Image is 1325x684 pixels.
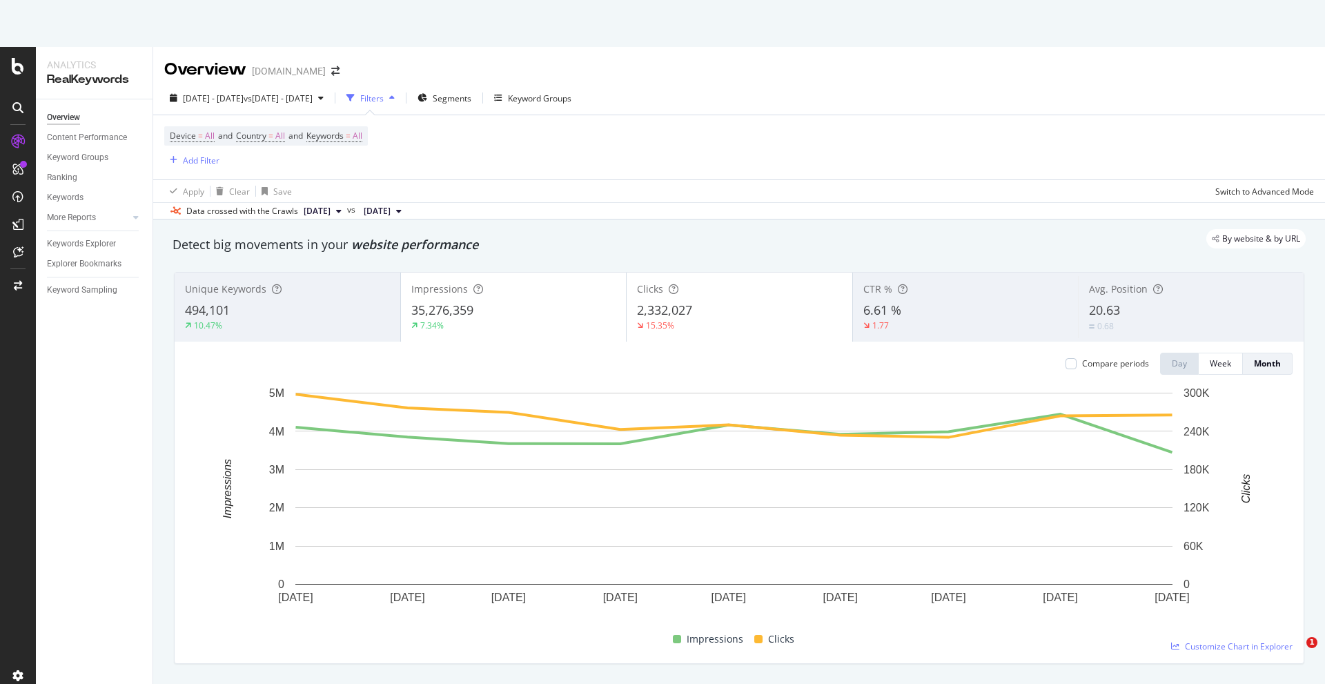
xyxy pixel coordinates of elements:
[637,282,663,295] span: Clicks
[646,320,674,331] div: 15.35%
[47,58,141,72] div: Analytics
[164,58,246,81] div: Overview
[347,204,358,216] span: vs
[47,190,143,205] a: Keywords
[1184,502,1210,514] text: 120K
[603,592,638,603] text: [DATE]
[269,540,284,552] text: 1M
[433,92,471,104] span: Segments
[278,578,284,590] text: 0
[1172,358,1187,369] div: Day
[1184,578,1190,590] text: 0
[1089,302,1120,318] span: 20.63
[236,130,266,141] span: Country
[185,282,266,295] span: Unique Keywords
[1089,324,1095,329] img: Equal
[47,170,143,185] a: Ranking
[390,592,424,603] text: [DATE]
[863,282,892,295] span: CTR %
[298,203,347,219] button: [DATE]
[411,302,473,318] span: 35,276,359
[1210,180,1314,202] button: Switch to Advanced Mode
[269,425,284,437] text: 4M
[244,92,313,104] span: vs [DATE] - [DATE]
[164,87,329,109] button: [DATE] - [DATE]vs[DATE] - [DATE]
[268,130,273,141] span: =
[222,459,233,518] text: Impressions
[508,92,571,104] div: Keyword Groups
[1171,641,1293,652] a: Customize Chart in Explorer
[194,320,222,331] div: 10.47%
[1184,425,1210,437] text: 240K
[183,155,219,166] div: Add Filter
[687,631,743,647] span: Impressions
[183,186,204,197] div: Apply
[863,302,901,318] span: 6.61 %
[1254,358,1281,369] div: Month
[47,237,116,251] div: Keywords Explorer
[341,87,400,109] button: Filters
[185,302,230,318] span: 494,101
[47,150,108,165] div: Keyword Groups
[218,130,233,141] span: and
[47,211,96,225] div: More Reports
[47,237,143,251] a: Keywords Explorer
[186,386,1282,625] svg: A chart.
[47,257,143,271] a: Explorer Bookmarks
[1184,464,1210,476] text: 180K
[1306,637,1317,648] span: 1
[1278,637,1311,670] iframe: Intercom live chat
[872,320,889,331] div: 1.77
[931,592,965,603] text: [DATE]
[637,302,692,318] span: 2,332,027
[489,87,577,109] button: Keyword Groups
[353,126,362,146] span: All
[331,66,340,76] div: arrow-right-arrow-left
[183,92,244,104] span: [DATE] - [DATE]
[273,186,292,197] div: Save
[275,126,285,146] span: All
[170,130,196,141] span: Device
[198,130,203,141] span: =
[1206,229,1306,248] div: legacy label
[47,211,129,225] a: More Reports
[364,205,391,217] span: 2025 Mar. 27th
[1243,353,1293,375] button: Month
[1043,592,1077,603] text: [DATE]
[256,180,292,202] button: Save
[164,180,204,202] button: Apply
[1089,282,1148,295] span: Avg. Position
[1222,235,1300,243] span: By website & by URL
[420,320,444,331] div: 7.34%
[47,130,143,145] a: Content Performance
[47,257,121,271] div: Explorer Bookmarks
[1240,474,1252,504] text: Clicks
[1097,320,1114,332] div: 0.68
[491,592,526,603] text: [DATE]
[1184,540,1204,552] text: 60K
[1155,592,1189,603] text: [DATE]
[269,464,284,476] text: 3M
[186,205,298,217] div: Data crossed with the Crawls
[210,180,250,202] button: Clear
[1184,387,1210,399] text: 300K
[47,190,84,205] div: Keywords
[1199,353,1243,375] button: Week
[47,170,77,185] div: Ranking
[47,110,143,125] a: Overview
[205,126,215,146] span: All
[358,203,407,219] button: [DATE]
[47,150,143,165] a: Keyword Groups
[1210,358,1231,369] div: Week
[252,64,326,78] div: [DOMAIN_NAME]
[360,92,384,104] div: Filters
[711,592,745,603] text: [DATE]
[1215,186,1314,197] div: Switch to Advanced Mode
[1082,358,1149,369] div: Compare periods
[47,72,141,88] div: RealKeywords
[164,152,219,168] button: Add Filter
[346,130,351,141] span: =
[47,283,117,297] div: Keyword Sampling
[411,282,468,295] span: Impressions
